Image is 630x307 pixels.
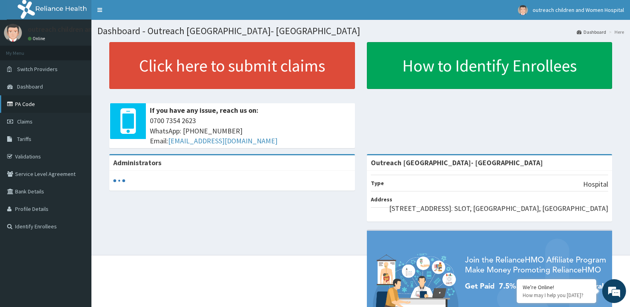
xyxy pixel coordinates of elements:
svg: audio-loading [113,175,125,187]
a: Click here to submit claims [109,42,355,89]
b: Administrators [113,158,161,167]
p: Hospital [583,179,608,189]
strong: Outreach [GEOGRAPHIC_DATA]- [GEOGRAPHIC_DATA] [371,158,543,167]
img: User Image [4,24,22,42]
a: Dashboard [577,29,606,35]
a: Online [28,36,47,41]
span: 0700 7354 2623 WhatsApp: [PHONE_NUMBER] Email: [150,116,351,146]
p: [STREET_ADDRESS]. SLOT, [GEOGRAPHIC_DATA], [GEOGRAPHIC_DATA] [389,203,608,214]
a: [EMAIL_ADDRESS][DOMAIN_NAME] [168,136,277,145]
span: Switch Providers [17,66,58,73]
p: outreach children and Women Hospital [28,26,149,33]
li: Here [607,29,624,35]
p: How may I help you today? [523,292,590,299]
b: If you have any issue, reach us on: [150,106,258,115]
img: User Image [518,5,528,15]
b: Address [371,196,392,203]
b: Type [371,180,384,187]
a: How to Identify Enrollees [367,42,613,89]
span: Dashboard [17,83,43,90]
span: Claims [17,118,33,125]
div: We're Online! [523,284,590,291]
h1: Dashboard - Outreach [GEOGRAPHIC_DATA]- [GEOGRAPHIC_DATA] [97,26,624,36]
span: outreach children and Women Hospital [533,6,624,14]
span: Tariffs [17,135,31,143]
